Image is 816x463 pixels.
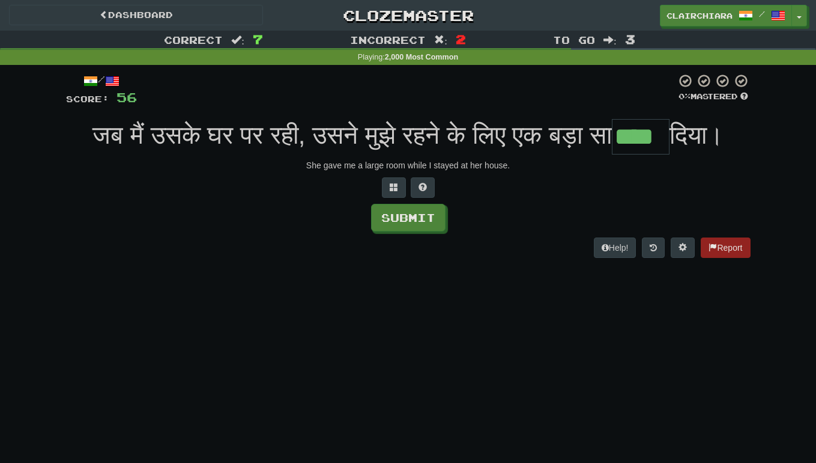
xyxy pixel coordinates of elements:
[92,121,611,149] span: जब मैं उसके घर पर रही, उसने मुझे रहने के लिए एक बड़ा सा
[350,34,426,46] span: Incorrect
[594,238,636,258] button: Help!
[385,53,458,61] strong: 2,000 Most Common
[625,32,635,46] span: 3
[759,10,765,18] span: /
[666,10,733,21] span: clairchiara
[66,94,109,104] span: Score:
[9,5,263,25] a: Dashboard
[669,121,724,149] span: दिया।
[66,73,137,88] div: /
[676,91,751,102] div: Mastered
[642,238,665,258] button: Round history (alt+y)
[678,91,691,101] span: 0 %
[371,204,446,231] button: Submit
[603,35,617,45] span: :
[411,177,435,198] button: Single letter hint - you only get 1 per sentence and score half the points! alt+h
[660,5,792,26] a: clairchiara /
[66,159,751,171] div: She gave me a large room while I stayed at her house.
[434,35,447,45] span: :
[164,34,223,46] span: Correct
[253,32,263,46] span: 7
[382,177,406,198] button: Switch sentence to multiple choice alt+p
[116,90,137,105] span: 56
[553,34,595,46] span: To go
[456,32,466,46] span: 2
[281,5,535,26] a: Clozemaster
[701,238,750,258] button: Report
[231,35,244,45] span: :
